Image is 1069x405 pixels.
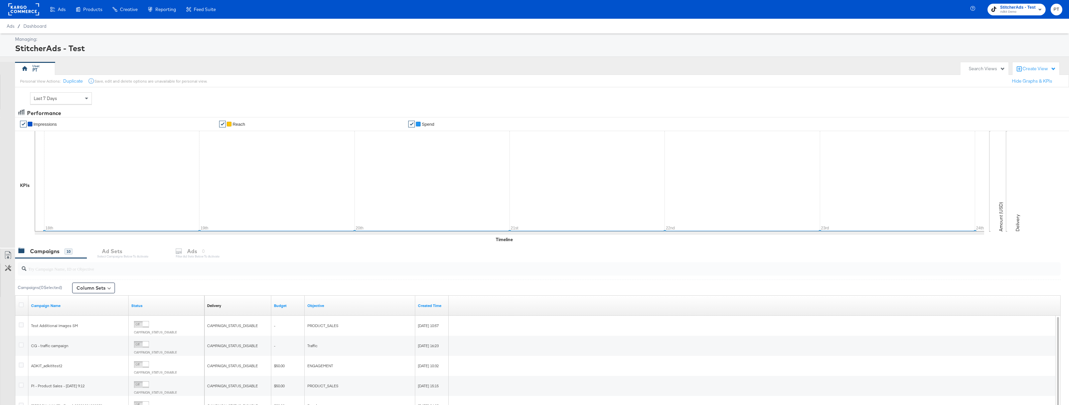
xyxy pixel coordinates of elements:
[20,79,60,84] div: Personal View Actions:
[207,343,269,348] div: CAMPAIGN_STATUS_DISABLE
[155,7,176,12] span: Reporting
[987,4,1046,15] button: StitcherAds - TestAdkit Demo
[207,363,269,369] div: CAMPAIGN_STATUS_DISABLE
[27,109,61,117] div: Performance
[32,67,37,73] div: PT
[7,23,14,29] span: Ads
[20,121,27,127] a: ✔
[33,122,57,127] span: Impressions
[72,283,115,293] button: Column Sets
[418,383,439,388] span: [DATE] 15:15
[418,323,439,328] span: [DATE] 10:57
[31,363,62,368] span: ADKIT_adkit|test2
[408,121,415,127] a: ✔
[969,66,1005,72] div: Search Views
[63,78,83,84] button: Duplicate
[18,285,62,291] div: Campaigns ( 0 Selected)
[274,343,275,348] span: -
[207,303,221,308] div: Delivery
[307,363,333,368] span: ENGAGEMENT
[274,363,285,368] span: $50.00
[26,260,961,273] input: Try Campaign Name, ID or Objective
[207,323,269,328] div: CAMPAIGN_STATUS_DISABLE
[219,121,226,127] a: ✔
[233,122,245,127] span: Reach
[274,323,275,328] span: -
[1000,9,1036,15] span: Adkit Demo
[64,248,72,255] div: 10
[31,303,126,308] a: Your campaign name.
[422,122,434,127] span: Spend
[134,350,177,355] label: CAMPAIGN_STATUS_DISABLE
[95,79,207,84] div: Save, edit and delete options are unavailable for personal view.
[134,330,177,334] label: CAMPAIGN_STATUS_DISABLE
[207,383,269,389] div: CAMPAIGN_STATUS_DISABLE
[496,236,513,243] div: Timeline
[1015,214,1021,231] text: Delivery
[31,343,68,348] span: CG - traffic campaign
[120,7,138,12] span: Creative
[20,182,30,189] div: KPIs
[418,343,439,348] span: [DATE] 16:23
[307,383,338,388] span: PRODUCT_SALES
[134,370,177,375] label: CAMPAIGN_STATUS_DISABLE
[31,383,85,388] span: PI - Product Sales - [DATE] 9:12
[23,23,46,29] a: Dashboard
[207,303,221,308] a: Reflects the ability of your Ad Campaign to achieve delivery based on ad states, schedule and bud...
[58,7,65,12] span: Ads
[34,95,57,101] span: Last 7 Days
[998,202,1004,231] text: Amount (USD)
[307,303,413,308] a: Your campaign's objective.
[418,303,446,308] a: The time at which your campaign was created.
[1000,4,1036,11] span: StitcherAds - Test
[274,303,302,308] a: The maximum amount you're willing to spend on your ads, on average each day or over the lifetime ...
[134,390,177,395] label: CAMPAIGN_STATUS_DISABLE
[14,23,23,29] span: /
[15,36,1061,42] div: Managing:
[1012,78,1052,84] button: Hide Graphs & KPIs
[1053,6,1060,13] span: PT
[274,383,285,388] span: $50.00
[31,323,78,328] span: Test Additional Images SM
[15,42,1061,54] div: StitcherAds - Test
[131,303,202,308] a: Shows the current state of your Ad Campaign.
[83,7,102,12] span: Products
[307,323,338,328] span: PRODUCT_SALES
[30,247,59,255] div: Campaigns
[194,7,216,12] span: Feed Suite
[1023,66,1056,72] div: Create View
[307,343,317,348] span: Traffic
[418,363,439,368] span: [DATE] 10:32
[1051,4,1062,15] button: PT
